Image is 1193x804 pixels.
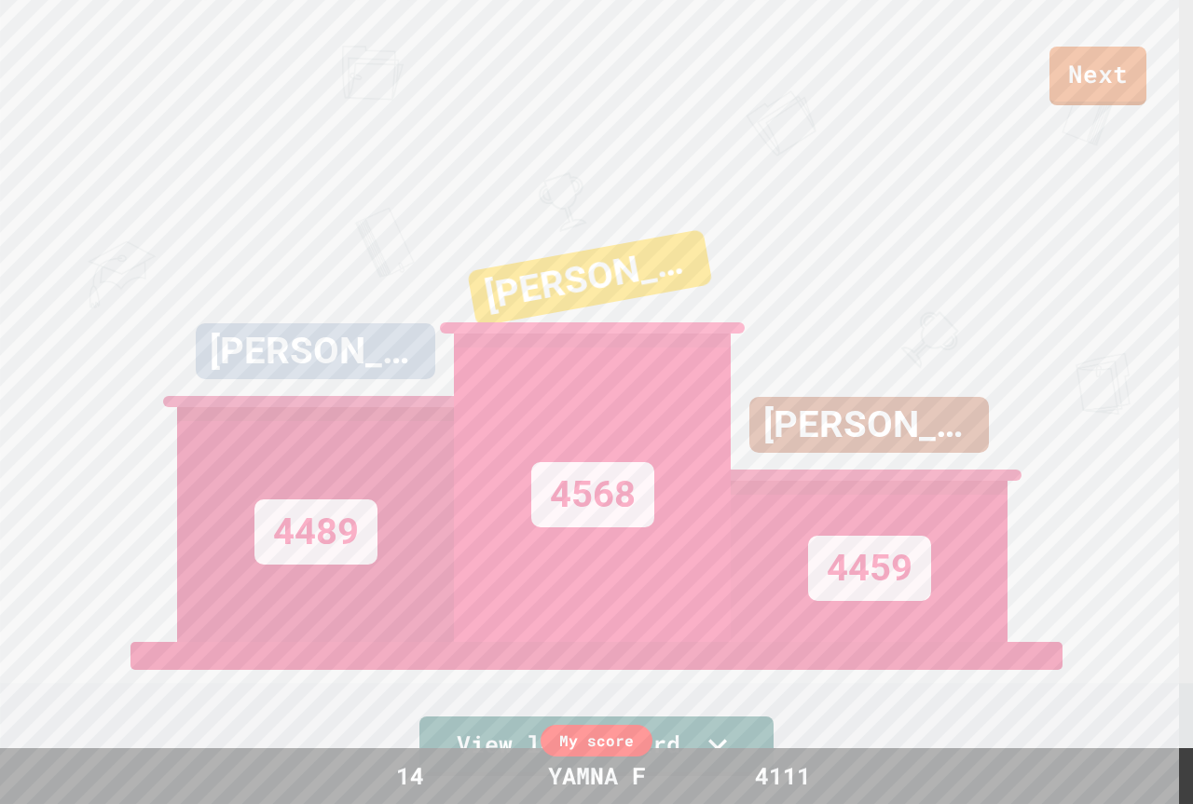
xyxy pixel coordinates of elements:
a: Next [1049,47,1146,105]
div: My score [541,725,652,756]
div: [PERSON_NAME] [749,397,989,453]
div: 4489 [254,499,377,565]
div: 14 [340,758,480,794]
div: 4568 [531,462,654,527]
div: 4111 [713,758,853,794]
div: YAMNA F [529,758,665,794]
div: 4459 [808,536,931,601]
a: View leaderboard [419,716,774,776]
div: [PERSON_NAME] [467,229,713,327]
div: [PERSON_NAME] [196,323,435,379]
